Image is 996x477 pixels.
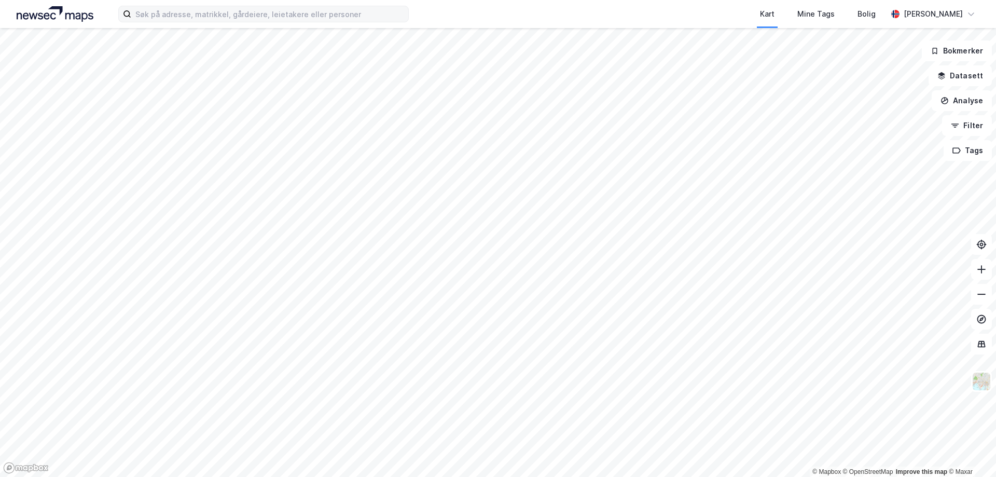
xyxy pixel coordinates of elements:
a: Mapbox [812,468,841,475]
a: OpenStreetMap [843,468,893,475]
iframe: Chat Widget [944,427,996,477]
button: Bokmerker [922,40,992,61]
button: Analyse [932,90,992,111]
img: Z [972,372,991,391]
input: Søk på adresse, matrikkel, gårdeiere, leietakere eller personer [131,6,408,22]
img: logo.a4113a55bc3d86da70a041830d287a7e.svg [17,6,93,22]
div: [PERSON_NAME] [904,8,963,20]
button: Datasett [929,65,992,86]
a: Improve this map [896,468,947,475]
div: Kart [760,8,774,20]
div: Bolig [857,8,876,20]
div: Mine Tags [797,8,835,20]
button: Filter [942,115,992,136]
button: Tags [944,140,992,161]
a: Mapbox homepage [3,462,49,474]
